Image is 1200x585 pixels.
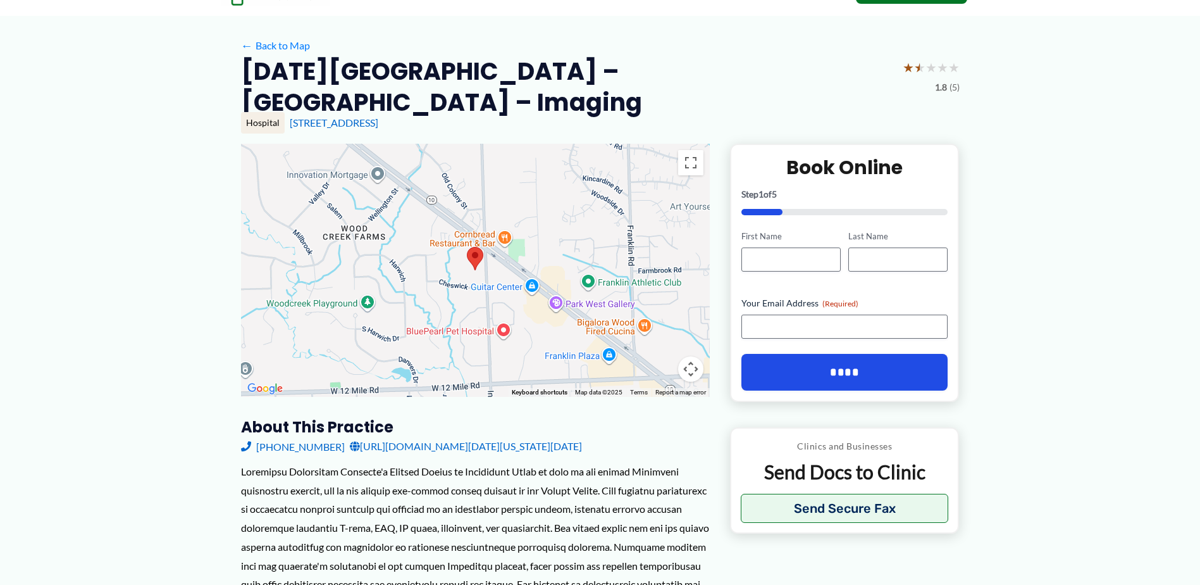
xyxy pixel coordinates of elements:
span: ★ [948,56,960,79]
a: ←Back to Map [241,36,310,55]
label: Last Name [848,230,948,242]
img: Google [244,381,286,397]
p: Clinics and Businesses [741,438,949,455]
p: Step of [741,190,948,199]
span: 5 [772,189,777,199]
label: First Name [741,230,841,242]
div: Hospital [241,112,285,134]
h2: Book Online [741,155,948,180]
a: Report a map error [655,389,706,396]
span: ★ [925,56,937,79]
a: Open this area in Google Maps (opens a new window) [244,381,286,397]
a: [PHONE_NUMBER] [241,437,345,456]
a: [URL][DOMAIN_NAME][DATE][US_STATE][DATE] [350,437,582,456]
label: Your Email Address [741,297,948,310]
span: ← [241,39,253,51]
p: Send Docs to Clinic [741,460,949,484]
span: ★ [903,56,914,79]
button: Send Secure Fax [741,494,949,523]
button: Toggle fullscreen view [678,150,703,175]
span: (5) [949,79,960,96]
span: 1.8 [935,79,947,96]
a: [STREET_ADDRESS] [290,116,378,129]
span: ★ [914,56,925,79]
span: (Required) [822,299,858,308]
button: Keyboard shortcuts [512,388,567,397]
span: Map data ©2025 [575,389,622,396]
a: Terms (opens in new tab) [630,389,648,396]
span: ★ [937,56,948,79]
h3: About this practice [241,417,710,437]
span: 1 [758,189,764,199]
button: Map camera controls [678,356,703,382]
h2: [DATE][GEOGRAPHIC_DATA] – [GEOGRAPHIC_DATA] – Imaging [241,56,893,118]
